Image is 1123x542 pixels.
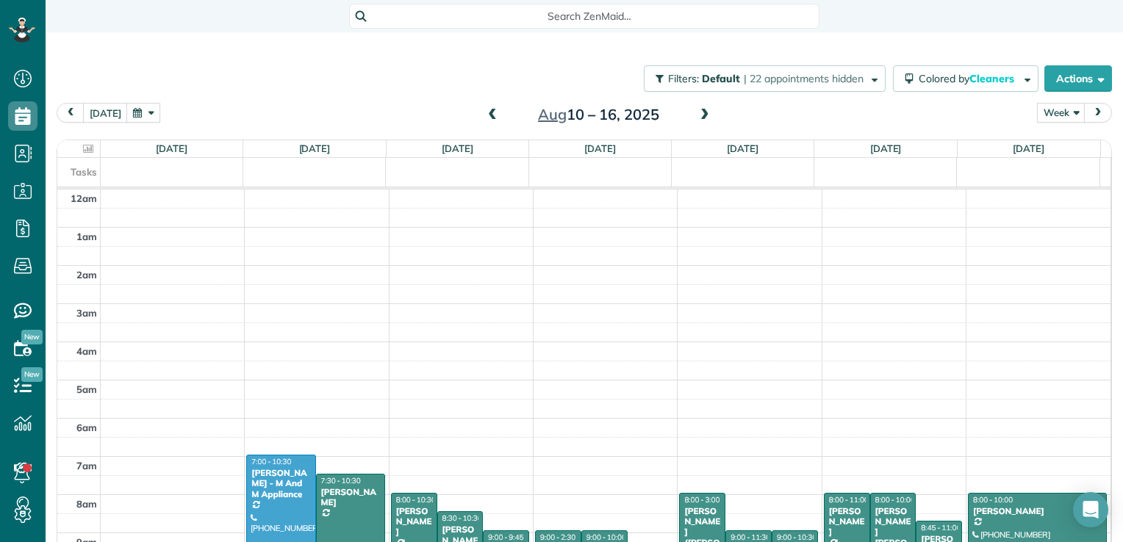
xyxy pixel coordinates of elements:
[668,72,699,85] span: Filters:
[777,532,817,542] span: 9:00 - 10:30
[76,345,97,357] span: 4am
[71,166,97,178] span: Tasks
[702,72,741,85] span: Default
[969,72,1016,85] span: Cleaners
[1013,142,1044,154] a: [DATE]
[76,383,97,395] span: 5am
[251,457,291,466] span: 7:00 - 10:30
[21,367,43,382] span: New
[644,65,886,92] button: Filters: Default | 22 appointments hidden
[76,498,97,510] span: 8am
[321,476,361,485] span: 7:30 - 10:30
[396,495,436,505] span: 8:00 - 10:30
[442,513,482,523] span: 8:30 - 10:30
[972,506,1102,516] div: [PERSON_NAME]
[1037,103,1086,123] button: Week
[684,495,720,505] span: 8:00 - 3:00
[76,460,97,471] span: 7am
[71,192,97,204] span: 12am
[584,142,616,154] a: [DATE]
[395,506,433,538] div: [PERSON_NAME]
[829,495,869,505] span: 8:00 - 11:00
[1073,492,1108,527] div: Open Intercom Messenger
[506,106,690,123] h2: 10 – 16, 2025
[442,142,473,154] a: [DATE]
[540,532,575,542] span: 9:00 - 2:30
[921,523,961,532] span: 8:45 - 11:00
[586,532,626,542] span: 9:00 - 10:00
[870,142,902,154] a: [DATE]
[156,142,187,154] a: [DATE]
[875,495,915,505] span: 8:00 - 10:00
[76,422,97,433] span: 6am
[731,532,770,542] span: 9:00 - 11:30
[299,142,331,154] a: [DATE]
[251,468,311,499] div: [PERSON_NAME] - M And M Appliance
[538,105,567,123] span: Aug
[744,72,864,85] span: | 22 appointments hidden
[83,103,128,123] button: [DATE]
[76,307,97,319] span: 3am
[1084,103,1112,123] button: next
[488,532,523,542] span: 9:00 - 9:45
[636,65,886,92] a: Filters: Default | 22 appointments hidden
[21,330,43,344] span: New
[76,269,97,281] span: 2am
[828,506,866,538] div: [PERSON_NAME]
[1044,65,1112,92] button: Actions
[57,103,85,123] button: prev
[76,231,97,242] span: 1am
[320,487,381,508] div: [PERSON_NAME]
[727,142,758,154] a: [DATE]
[919,72,1019,85] span: Colored by
[893,65,1038,92] button: Colored byCleaners
[973,495,1013,505] span: 8:00 - 10:00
